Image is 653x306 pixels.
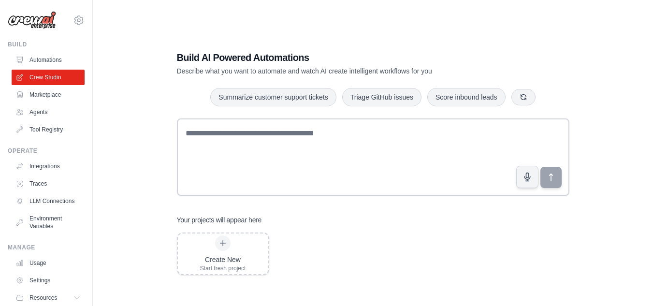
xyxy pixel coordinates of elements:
button: Score inbound leads [427,88,506,106]
button: Resources [12,290,85,306]
a: Integrations [12,159,85,174]
button: Triage GitHub issues [342,88,421,106]
div: Create New [200,255,246,264]
h3: Your projects will appear here [177,215,262,225]
button: Get new suggestions [511,89,536,105]
div: Start fresh project [200,264,246,272]
div: Build [8,41,85,48]
button: Click to speak your automation idea [516,166,538,188]
button: Summarize customer support tickets [210,88,336,106]
div: Operate [8,147,85,155]
a: Crew Studio [12,70,85,85]
a: Marketplace [12,87,85,102]
a: Traces [12,176,85,191]
a: Usage [12,255,85,271]
a: Settings [12,273,85,288]
a: Agents [12,104,85,120]
a: Environment Variables [12,211,85,234]
img: Logo [8,11,56,29]
span: Resources [29,294,57,302]
p: Describe what you want to automate and watch AI create intelligent workflows for you [177,66,502,76]
a: Tool Registry [12,122,85,137]
h1: Build AI Powered Automations [177,51,502,64]
div: Manage [8,244,85,251]
a: LLM Connections [12,193,85,209]
a: Automations [12,52,85,68]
